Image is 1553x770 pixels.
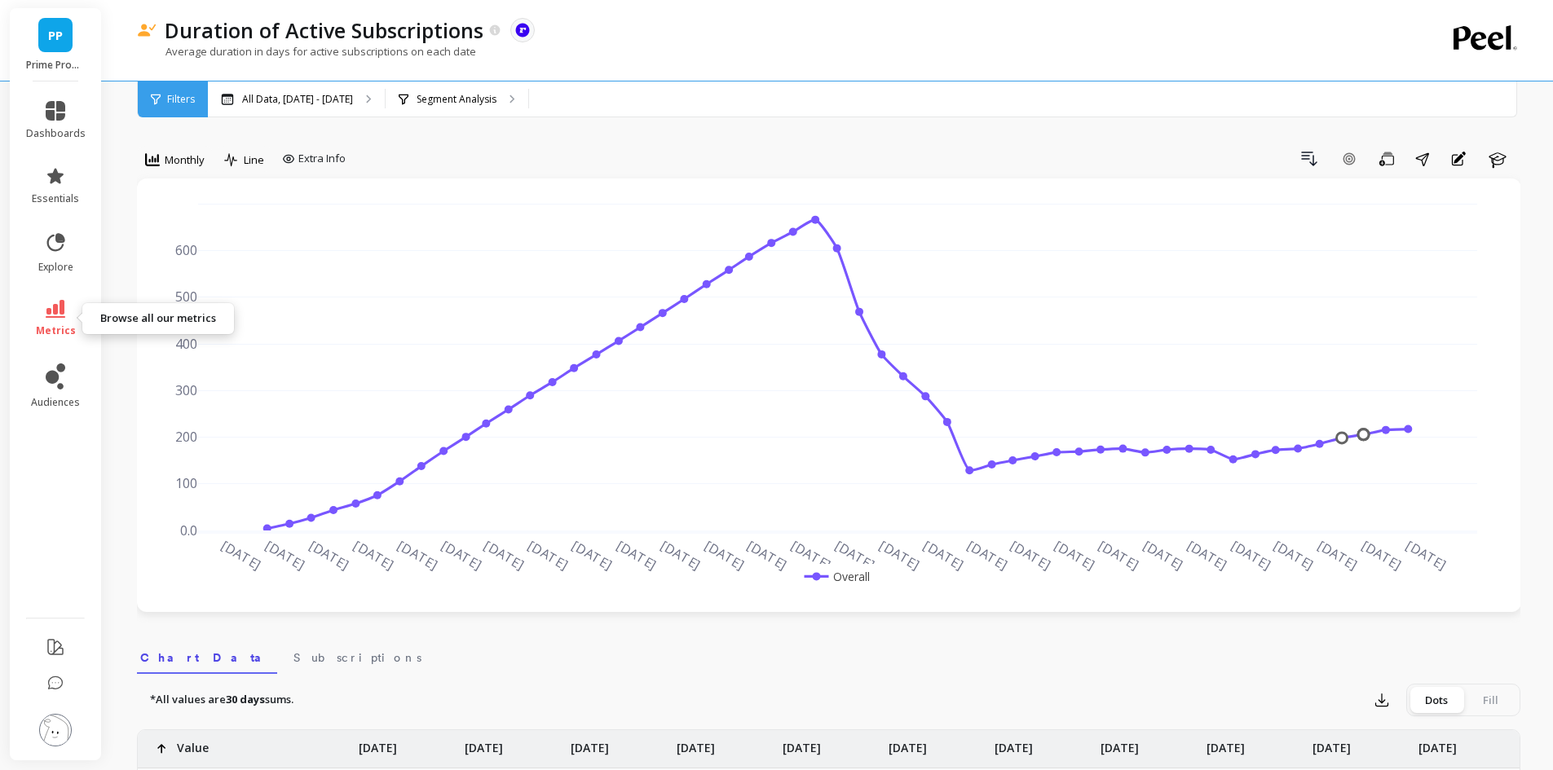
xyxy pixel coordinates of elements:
[889,730,927,756] p: [DATE]
[1418,730,1457,756] p: [DATE]
[39,714,72,746] img: profile picture
[298,151,346,167] span: Extra Info
[1207,730,1245,756] p: [DATE]
[140,649,274,666] span: Chart Data
[783,730,821,756] p: [DATE]
[26,127,86,140] span: dashboards
[465,730,503,756] p: [DATE]
[677,730,715,756] p: [DATE]
[1313,730,1351,756] p: [DATE]
[165,16,483,44] p: Duration of Active Subscriptions
[137,24,157,37] img: header icon
[359,730,397,756] p: [DATE]
[177,730,209,756] p: Value
[137,44,476,59] p: Average duration in days for active subscriptions on each date
[242,93,353,106] p: All Data, [DATE] - [DATE]
[293,649,421,666] span: Subscriptions
[571,730,609,756] p: [DATE]
[1101,730,1139,756] p: [DATE]
[167,93,195,106] span: Filters
[165,152,205,168] span: Monthly
[417,93,496,106] p: Segment Analysis
[515,23,530,37] img: api.recharge.svg
[31,396,80,409] span: audiences
[26,59,86,72] p: Prime Prometics™
[995,730,1033,756] p: [DATE]
[1410,687,1463,713] div: Dots
[32,192,79,205] span: essentials
[226,692,265,706] strong: 30 days
[38,261,73,274] span: explore
[150,692,293,708] p: *All values are sums.
[48,26,63,45] span: PP
[36,324,76,337] span: metrics
[137,636,1520,674] nav: Tabs
[244,152,264,168] span: Line
[1463,687,1517,713] div: Fill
